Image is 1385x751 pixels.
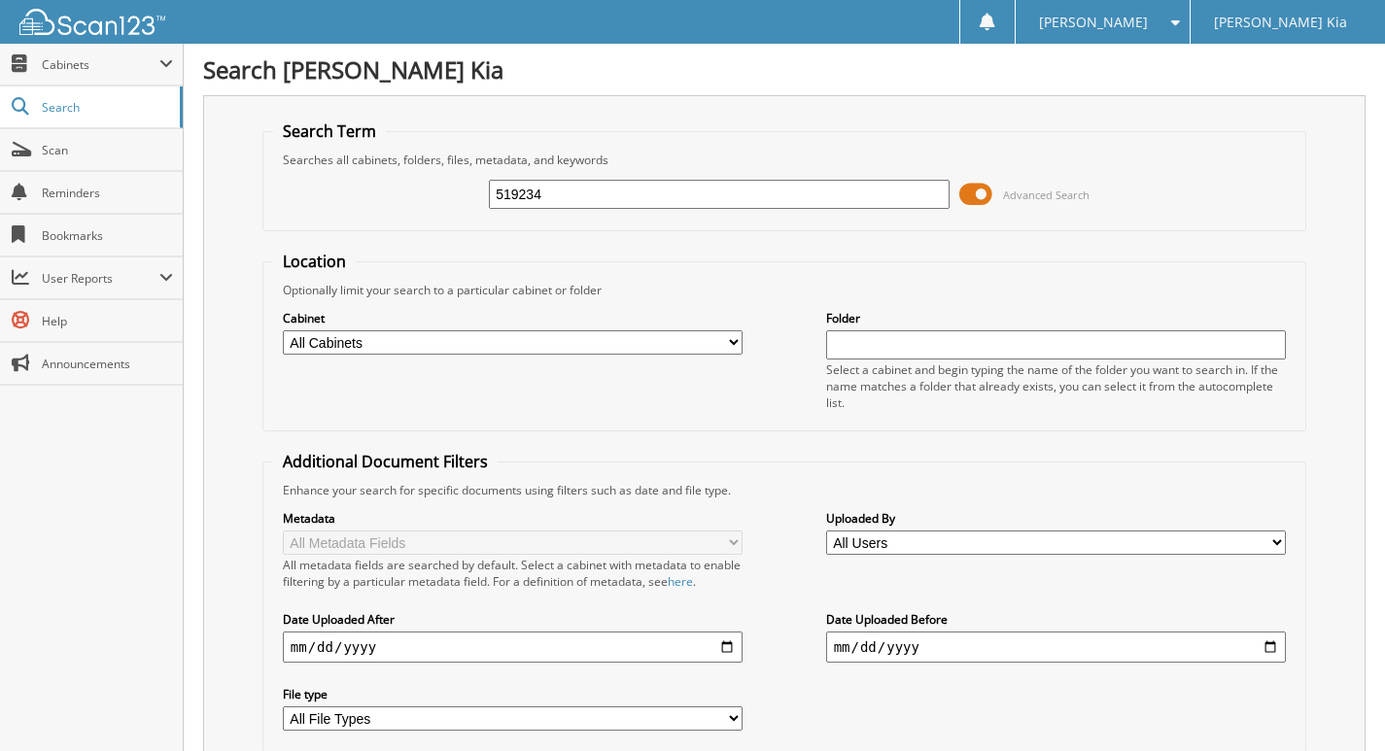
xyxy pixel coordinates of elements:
span: Help [42,313,173,329]
div: Enhance your search for specific documents using filters such as date and file type. [273,482,1296,498]
legend: Location [273,251,356,272]
span: User Reports [42,270,159,287]
label: Date Uploaded After [283,611,744,628]
span: Cabinets [42,56,159,73]
h1: Search [PERSON_NAME] Kia [203,53,1366,85]
span: Announcements [42,356,173,372]
span: Scan [42,142,173,158]
div: Searches all cabinets, folders, files, metadata, and keywords [273,152,1296,168]
input: end [826,632,1287,663]
label: Uploaded By [826,510,1287,527]
legend: Additional Document Filters [273,451,498,472]
div: All metadata fields are searched by default. Select a cabinet with metadata to enable filtering b... [283,557,744,590]
a: here [668,573,693,590]
input: start [283,632,744,663]
label: Cabinet [283,310,744,326]
span: Bookmarks [42,227,173,244]
label: Date Uploaded Before [826,611,1287,628]
label: File type [283,686,744,702]
div: Optionally limit your search to a particular cabinet or folder [273,282,1296,298]
span: Reminders [42,185,173,201]
label: Folder [826,310,1287,326]
span: [PERSON_NAME] [1039,17,1148,28]
iframe: Chat Widget [1288,658,1385,751]
span: Search [42,99,170,116]
div: Select a cabinet and begin typing the name of the folder you want to search in. If the name match... [826,361,1287,411]
img: scan123-logo-white.svg [19,9,165,35]
span: [PERSON_NAME] Kia [1214,17,1347,28]
label: Metadata [283,510,744,527]
legend: Search Term [273,120,386,142]
span: Advanced Search [1003,188,1090,202]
